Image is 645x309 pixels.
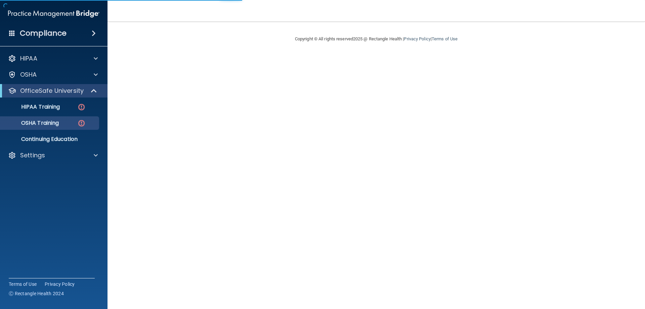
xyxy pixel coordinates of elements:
a: Terms of Use [9,281,37,287]
p: OSHA Training [4,120,59,126]
div: Copyright © All rights reserved 2025 @ Rectangle Health | | [254,28,499,50]
a: Terms of Use [432,36,458,41]
p: OSHA [20,71,37,79]
a: HIPAA [8,54,98,63]
p: HIPAA [20,54,37,63]
a: OSHA [8,71,98,79]
p: Continuing Education [4,136,96,143]
img: danger-circle.6113f641.png [77,119,86,127]
a: OfficeSafe University [8,87,97,95]
a: Settings [8,151,98,159]
h4: Compliance [20,29,67,38]
img: danger-circle.6113f641.png [77,103,86,111]
a: Privacy Policy [404,36,430,41]
p: OfficeSafe University [20,87,84,95]
p: HIPAA Training [4,104,60,110]
span: Ⓒ Rectangle Health 2024 [9,290,64,297]
p: Settings [20,151,45,159]
a: Privacy Policy [45,281,75,287]
img: PMB logo [8,7,99,21]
